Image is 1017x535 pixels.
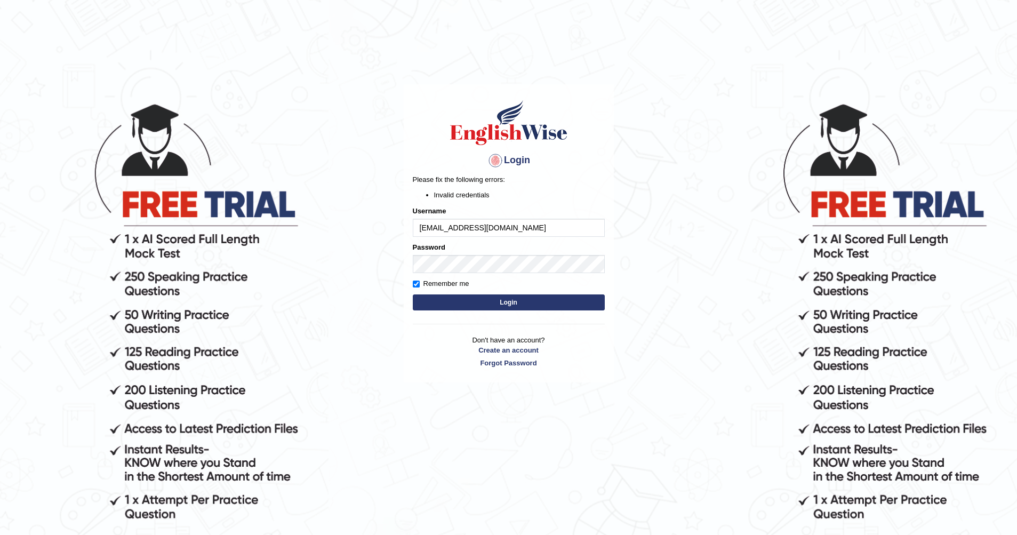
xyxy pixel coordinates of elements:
label: Password [413,242,445,252]
p: Please fix the following errors: [413,174,605,185]
input: Remember me [413,281,420,288]
a: Create an account [413,345,605,355]
li: Invalid credentials [434,190,605,200]
label: Username [413,206,446,216]
a: Forgot Password [413,358,605,368]
h4: Login [413,152,605,169]
button: Login [413,294,605,310]
label: Remember me [413,278,469,289]
p: Don't have an account? [413,335,605,368]
img: Logo of English Wise sign in for intelligent practice with AI [448,99,570,147]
